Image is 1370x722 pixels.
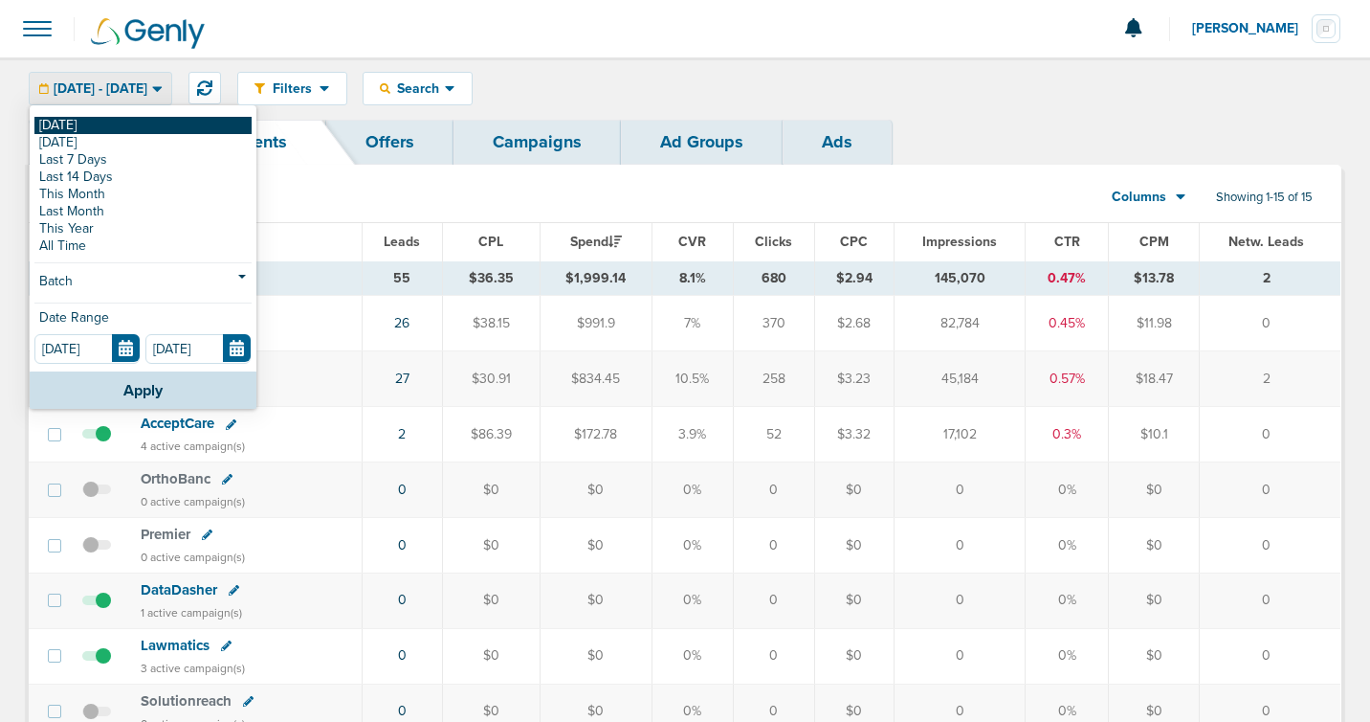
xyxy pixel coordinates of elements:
[1199,517,1340,573] td: 0
[895,261,1026,296] td: 145,070
[442,261,540,296] td: $36.35
[1199,296,1340,351] td: 0
[814,407,895,463] td: $3.32
[1199,628,1340,684] td: 0
[652,351,733,407] td: 10.5%
[540,517,652,573] td: $0
[91,18,205,49] img: Genly
[1199,351,1340,407] td: 2
[442,407,540,463] td: $86.39
[442,296,540,351] td: $38.15
[733,296,814,351] td: 370
[814,296,895,351] td: $2.68
[733,407,814,463] td: 52
[141,470,210,487] span: OrthoBanc
[141,637,210,654] span: Lawmatics
[384,234,420,250] span: Leads
[30,372,256,409] button: Apply
[1025,296,1109,351] td: 0.45%
[394,315,409,331] a: 26
[265,80,320,97] span: Filters
[1216,190,1313,206] span: Showing 1-15 of 15
[814,517,895,573] td: $0
[1109,351,1199,407] td: $18.47
[895,296,1026,351] td: 82,784
[1199,573,1340,628] td: 0
[54,82,147,96] span: [DATE] - [DATE]
[755,234,792,250] span: Clicks
[398,703,407,719] a: 0
[895,463,1026,518] td: 0
[652,296,733,351] td: 7%
[193,120,326,165] a: Clients
[540,296,652,351] td: $991.9
[1025,351,1109,407] td: 0.57%
[1109,463,1199,518] td: $0
[840,234,868,250] span: CPC
[1112,188,1166,207] span: Columns
[442,573,540,628] td: $0
[1109,407,1199,463] td: $10.1
[1139,234,1169,250] span: CPM
[895,573,1026,628] td: 0
[34,134,252,151] a: [DATE]
[442,517,540,573] td: $0
[1025,407,1109,463] td: 0.3%
[1228,234,1304,250] span: Netw. Leads
[621,120,783,165] a: Ad Groups
[1025,517,1109,573] td: 0%
[141,440,245,453] small: 4 active campaign(s)
[398,482,407,498] a: 0
[390,80,445,97] span: Search
[895,517,1026,573] td: 0
[540,628,652,684] td: $0
[1025,463,1109,518] td: 0%
[540,463,652,518] td: $0
[678,234,706,250] span: CVR
[398,426,406,442] a: 2
[1109,296,1199,351] td: $11.98
[395,371,409,387] a: 27
[783,120,892,165] a: Ads
[1192,22,1312,35] span: [PERSON_NAME]
[1109,573,1199,628] td: $0
[34,237,252,255] a: All Time
[814,351,895,407] td: $3.23
[814,463,895,518] td: $0
[570,234,622,250] span: Spend
[1025,261,1109,296] td: 0.47%
[141,551,245,564] small: 0 active campaign(s)
[442,463,540,518] td: $0
[652,517,733,573] td: 0%
[814,573,895,628] td: $0
[895,628,1026,684] td: 0
[733,573,814,628] td: 0
[398,592,407,608] a: 0
[442,351,540,407] td: $30.91
[733,517,814,573] td: 0
[733,351,814,407] td: 258
[895,351,1026,407] td: 45,184
[141,581,217,598] span: DataDasher
[141,692,232,710] span: Solutionreach
[733,628,814,684] td: 0
[141,606,242,620] small: 1 active campaign(s)
[363,261,443,296] td: 55
[34,220,252,237] a: This Year
[141,662,245,675] small: 3 active campaign(s)
[1054,234,1080,250] span: CTR
[34,186,252,203] a: This Month
[141,526,190,543] span: Premier
[398,537,407,553] a: 0
[442,628,540,684] td: $0
[652,463,733,518] td: 0%
[652,628,733,684] td: 0%
[141,495,245,508] small: 0 active campaign(s)
[733,261,814,296] td: 680
[652,407,733,463] td: 3.9%
[540,261,652,296] td: $1,999.14
[1025,628,1109,684] td: 0%
[34,151,252,169] a: Last 7 Days
[1199,463,1340,518] td: 0
[1109,628,1199,684] td: $0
